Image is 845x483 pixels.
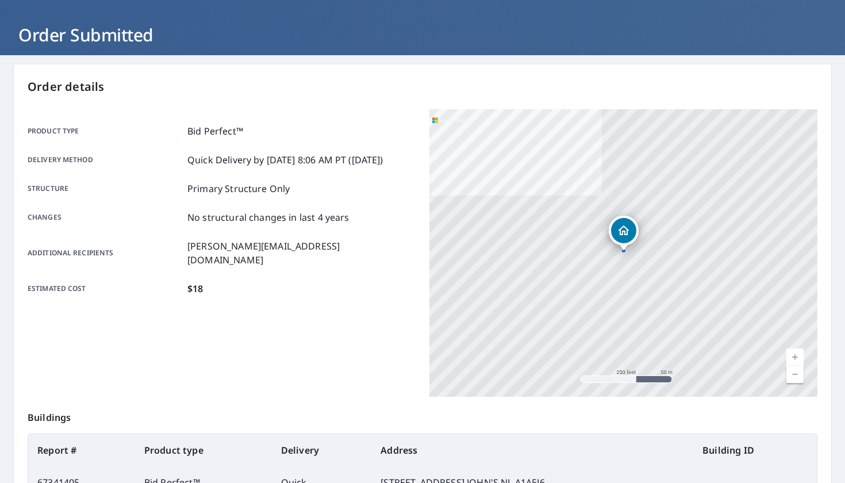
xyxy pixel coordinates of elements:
p: No structural changes in last 4 years [187,210,349,224]
a: Current Level 17, Zoom In [786,348,804,366]
th: Report # [28,434,135,466]
p: Order details [28,78,817,95]
p: Product type [28,124,183,138]
p: Delivery method [28,153,183,167]
a: Current Level 17, Zoom Out [786,366,804,383]
p: [PERSON_NAME][EMAIL_ADDRESS][DOMAIN_NAME] [187,239,416,267]
p: Quick Delivery by [DATE] 8:06 AM PT ([DATE]) [187,153,383,167]
p: Additional recipients [28,239,183,267]
th: Product type [135,434,272,466]
th: Delivery [272,434,371,466]
p: Changes [28,210,183,224]
p: $18 [187,282,203,296]
p: Estimated cost [28,282,183,296]
p: Primary Structure Only [187,182,290,195]
p: Buildings [28,397,817,434]
th: Building ID [693,434,817,466]
h1: Order Submitted [14,23,831,47]
div: Dropped pin, building 1, Residential property, 10 CHEYNE DR ST. JOHN'S NL A1A5J6 [609,216,639,251]
th: Address [371,434,693,466]
p: Bid Perfect™ [187,124,243,138]
p: Structure [28,182,183,195]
